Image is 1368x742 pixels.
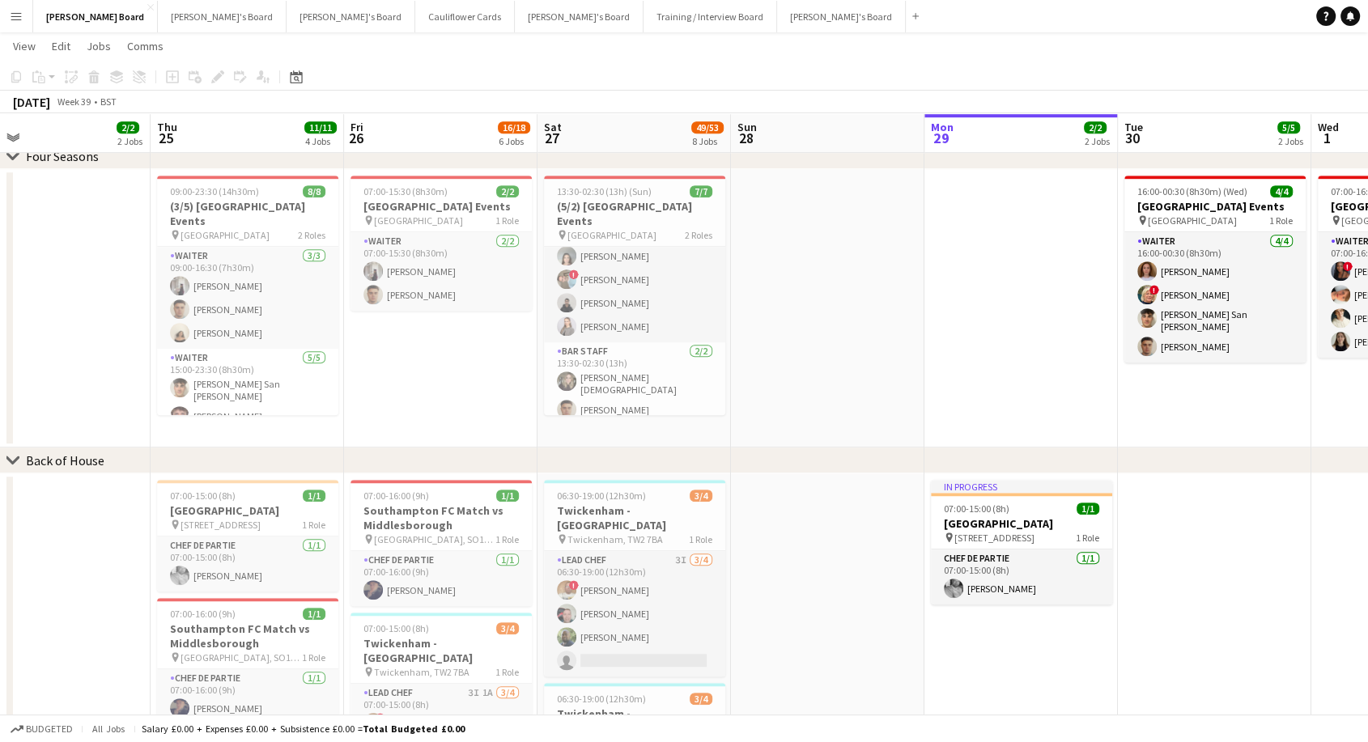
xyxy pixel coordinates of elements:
span: 3/4 [496,622,519,634]
span: 07:00-15:30 (8h30m) [363,185,448,197]
span: 06:30-19:00 (12h30m) [557,490,646,502]
h3: Twickenham - [GEOGRAPHIC_DATA] [350,636,532,665]
span: 13:30-02:30 (13h) (Sun) [557,185,652,197]
a: Jobs [80,36,117,57]
span: Thu [157,120,177,134]
span: 2/2 [1084,121,1107,134]
span: 29 [928,129,954,147]
button: [PERSON_NAME]'s Board [158,1,287,32]
span: 1 Role [302,651,325,664]
div: 8 Jobs [692,135,723,147]
span: 1/1 [303,608,325,620]
div: Back of House [26,452,104,469]
span: View [13,39,36,53]
app-job-card: 09:00-23:30 (14h30m)8/8(3/5) [GEOGRAPHIC_DATA] Events [GEOGRAPHIC_DATA]2 RolesWaiter3/309:00-16:3... [157,176,338,415]
button: Training / Interview Board [644,1,777,32]
span: 1/1 [1077,502,1099,515]
div: In progress [931,480,1112,493]
span: Budgeted [26,723,73,735]
h3: Twickenham - [GEOGRAPHIC_DATA] [544,706,725,736]
span: 2 Roles [685,229,712,241]
span: 28 [735,129,757,147]
span: 16:00-00:30 (8h30m) (Wed) [1137,185,1247,197]
app-card-role: Chef de Partie1/107:00-15:00 (8h)[PERSON_NAME] [931,549,1112,604]
app-job-card: 07:00-16:00 (9h)1/1Southampton FC Match vs Middlesborough [GEOGRAPHIC_DATA], SO14 5FP1 RoleChef d... [350,480,532,606]
button: [PERSON_NAME] Board [33,1,158,32]
app-card-role: Waiter3/309:00-16:30 (7h30m)[PERSON_NAME][PERSON_NAME][PERSON_NAME] [157,247,338,349]
span: 5/5 [1277,121,1300,134]
span: Total Budgeted £0.00 [363,723,465,735]
span: ! [569,580,579,590]
span: 3/4 [690,490,712,502]
app-job-card: 07:00-16:00 (9h)1/1Southampton FC Match vs Middlesborough [GEOGRAPHIC_DATA], SO14 5FP1 RoleChef d... [157,598,338,724]
div: 4 Jobs [305,135,336,147]
div: 2 Jobs [117,135,142,147]
span: 2/2 [117,121,139,134]
span: 1 Role [1076,532,1099,544]
div: 07:00-15:00 (8h)1/1[GEOGRAPHIC_DATA] [STREET_ADDRESS]1 RoleChef de Partie1/107:00-15:00 (8h)[PERS... [157,480,338,591]
span: Sat [544,120,562,134]
div: [DATE] [13,94,50,110]
span: 27 [542,129,562,147]
h3: [GEOGRAPHIC_DATA] Events [1124,199,1306,214]
span: Twickenham, TW2 7BA [567,533,663,545]
span: [GEOGRAPHIC_DATA] [181,229,270,241]
span: [GEOGRAPHIC_DATA] [374,214,463,227]
app-card-role: Waiter2/207:00-15:30 (8h30m)[PERSON_NAME][PERSON_NAME] [350,232,532,311]
span: 2/2 [496,185,519,197]
div: 6 Jobs [499,135,529,147]
app-job-card: 07:00-15:30 (8h30m)2/2[GEOGRAPHIC_DATA] Events [GEOGRAPHIC_DATA]1 RoleWaiter2/207:00-15:30 (8h30m... [350,176,532,311]
div: 06:30-19:00 (12h30m)3/4Twickenham - [GEOGRAPHIC_DATA] Twickenham, TW2 7BA1 RoleLead Chef3I3/406:3... [544,480,725,676]
h3: Southampton FC Match vs Middlesborough [157,621,338,651]
span: 1 Role [689,533,712,545]
span: 07:00-15:00 (8h) [944,502,1009,515]
span: [STREET_ADDRESS] [954,532,1034,544]
span: 8/8 [303,185,325,197]
button: [PERSON_NAME]'s Board [515,1,644,32]
span: 1 [1315,129,1339,147]
span: 06:30-19:00 (12h30m) [557,693,646,705]
span: Twickenham, TW2 7BA [374,666,469,678]
h3: [GEOGRAPHIC_DATA] [157,503,338,518]
app-job-card: 13:30-02:30 (13h) (Sun)7/7(5/2) [GEOGRAPHIC_DATA] Events [GEOGRAPHIC_DATA]2 RolesWaiter5/513:30-2... [544,176,725,415]
span: Sun [737,120,757,134]
span: 16/18 [498,121,530,134]
app-card-role: Waiter5/513:30-23:30 (10h)[PERSON_NAME] San [PERSON_NAME][PERSON_NAME]![PERSON_NAME][PERSON_NAME]... [544,189,725,342]
span: 07:00-15:00 (8h) [363,622,429,634]
app-card-role: Lead Chef3I3/406:30-19:00 (12h30m)![PERSON_NAME][PERSON_NAME][PERSON_NAME] [544,551,725,676]
span: Week 39 [53,95,94,108]
span: All jobs [89,723,128,735]
h3: Twickenham - [GEOGRAPHIC_DATA] [544,503,725,532]
app-job-card: 16:00-00:30 (8h30m) (Wed)4/4[GEOGRAPHIC_DATA] Events [GEOGRAPHIC_DATA]1 RoleWaiter4/416:00-00:30 ... [1124,176,1306,363]
span: 7/7 [690,185,712,197]
div: Salary £0.00 + Expenses £0.00 + Subsistence £0.00 = [142,723,465,735]
div: Four Seasons [26,148,99,164]
span: ! [569,269,579,279]
span: 1/1 [303,490,325,502]
h3: [GEOGRAPHIC_DATA] [931,516,1112,531]
span: 1 Role [495,666,519,678]
app-card-role: Chef de Partie1/107:00-16:00 (9h)[PERSON_NAME] [350,551,532,606]
span: 1/1 [496,490,519,502]
span: Edit [52,39,70,53]
h3: (3/5) [GEOGRAPHIC_DATA] Events [157,199,338,228]
span: 07:00-16:00 (9h) [170,608,236,620]
span: 1 Role [495,533,519,545]
span: ! [1149,285,1159,295]
span: [GEOGRAPHIC_DATA], SO14 5FP [181,651,302,664]
span: 1 Role [495,214,519,227]
span: 25 [155,129,177,147]
span: 3/4 [690,693,712,705]
h3: (5/2) [GEOGRAPHIC_DATA] Events [544,199,725,228]
span: 26 [348,129,363,147]
span: [GEOGRAPHIC_DATA], SO14 5FP [374,533,495,545]
button: [PERSON_NAME]'s Board [777,1,906,32]
div: BST [100,95,117,108]
button: [PERSON_NAME]'s Board [287,1,415,32]
span: 4/4 [1270,185,1293,197]
span: 09:00-23:30 (14h30m) [170,185,259,197]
